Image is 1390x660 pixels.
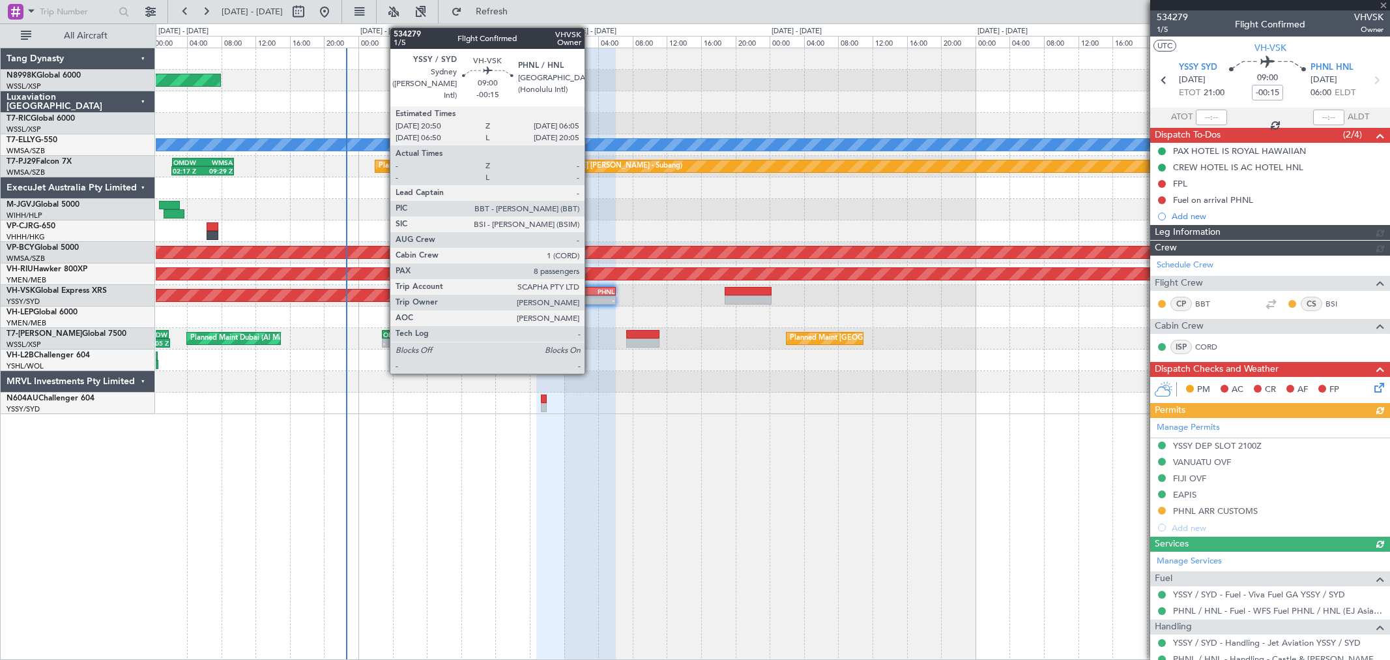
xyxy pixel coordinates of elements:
span: VH-VSK [1254,41,1286,55]
span: N8998K [7,72,36,80]
a: YMEN/MEB [7,275,46,285]
a: T7-ELLYG-550 [7,136,57,144]
div: 08:00 [222,36,256,48]
span: VP-BCY [7,244,35,252]
div: Add new [1172,211,1383,222]
a: YMEN/MEB [7,318,46,328]
div: 20:00 [941,36,976,48]
span: ATOT [1171,111,1193,124]
div: 12:00 [667,36,701,48]
a: YSSY/SYD [7,297,40,307]
div: Fuel on arrival PHNL [1173,194,1253,205]
a: VH-L2BChallenger 604 [7,352,90,359]
div: 16:00 [701,36,736,48]
div: 08:00 [838,36,873,48]
div: 16:00 [495,36,530,48]
a: WSSL/XSP [7,82,41,91]
a: YSSY/SYD [7,404,40,414]
div: 12:00 [255,36,290,48]
span: T7-ELLY [7,136,35,144]
span: VH-L2B [7,352,34,359]
div: - [538,296,576,304]
a: N604AUChallenger 604 [7,395,94,402]
div: 12:00 [1079,36,1113,48]
span: ALDT [1348,111,1369,124]
div: OMDW [383,331,414,338]
div: 04:00 [598,36,633,48]
button: UTC [1153,40,1176,52]
span: VH-RIU [7,265,33,273]
span: FP [1329,383,1339,397]
span: 09:00 [1257,72,1278,85]
div: PAX HOTEL IS ROYAL HAWAIIAN [1173,145,1306,157]
div: OMDW [173,158,203,166]
span: VHVSK [1354,10,1383,24]
div: 12:00 [873,36,907,48]
a: WSSL/XSP [7,340,41,350]
span: M-JGVJ [7,201,35,209]
div: 08:00 [427,36,461,48]
div: Flight Confirmed [1235,18,1305,31]
div: 20:00 [1147,36,1181,48]
span: VH-VSK [7,287,35,295]
div: 00:00 [770,36,804,48]
div: 00:00 [976,36,1010,48]
span: AF [1297,383,1308,397]
span: AC [1232,383,1243,397]
div: Planned Maint [GEOGRAPHIC_DATA] (Sultan [PERSON_NAME] [PERSON_NAME] - Subang) [379,157,682,176]
a: T7-RICGlobal 6000 [7,115,75,123]
span: CR [1265,383,1276,397]
span: ELDT [1335,87,1355,100]
div: [DATE] - [DATE] [977,26,1028,37]
span: Owner [1354,24,1383,35]
div: 00:00 [564,36,599,48]
a: M-JGVJGlobal 5000 [7,201,80,209]
a: VP-CJRG-650 [7,222,55,230]
div: PHNL [576,288,615,295]
span: T7-PJ29 [7,158,36,166]
div: 16:00 [1112,36,1147,48]
span: 21:00 [1204,87,1224,100]
div: 08:00 [633,36,667,48]
a: VH-VSKGlobal Express XRS [7,287,107,295]
a: T7-[PERSON_NAME]Global 7500 [7,330,126,338]
div: WSSL [414,331,444,338]
a: T7-PJ29Falcon 7X [7,158,72,166]
div: 08:00 [1044,36,1079,48]
div: 16:00 [290,36,325,48]
a: VHHH/HKG [7,232,45,242]
div: 20:00 [736,36,770,48]
div: - [414,339,444,347]
div: CREW HOTEL IS AC HOTEL HNL [1173,162,1303,173]
div: WMSA [203,158,232,166]
span: N604AU [7,395,38,402]
span: [DATE] [1179,74,1206,87]
span: (2/4) [1343,128,1362,142]
a: YSHL/WOL [7,361,44,371]
button: All Aircraft [14,25,141,46]
div: 00:00 [152,36,187,48]
div: 00:00 [358,36,393,48]
div: [DATE] - [DATE] [772,26,822,37]
span: PM [1197,383,1210,397]
span: YSSY SYD [1179,61,1217,74]
div: Planned Maint Dubai (Al Maktoum Intl) [190,329,319,348]
span: 534279 [1157,10,1188,24]
span: [DATE] - [DATE] [222,6,283,18]
span: VP-CJR [7,222,33,230]
div: [DATE] - [DATE] [566,26,616,37]
a: VH-RIUHawker 800XP [7,265,87,273]
a: VP-BCYGlobal 5000 [7,244,79,252]
div: - [383,339,414,347]
span: [DATE] [1310,74,1337,87]
div: YSSY [538,288,576,295]
span: Dispatch To-Dos [1155,128,1221,143]
a: WIHH/HLP [7,211,42,220]
span: Refresh [465,7,519,16]
span: T7-RIC [7,115,31,123]
div: [DATE] - [DATE] [360,26,411,37]
span: 06:00 [1310,87,1331,100]
div: 09:29 Z [203,167,233,175]
a: VH-LEPGlobal 6000 [7,308,78,316]
input: Trip Number [40,2,115,22]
